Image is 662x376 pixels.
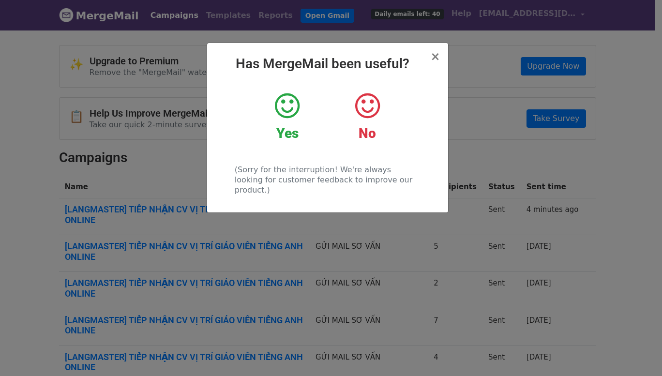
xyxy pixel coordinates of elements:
button: Close [430,51,440,62]
strong: Yes [276,125,299,141]
span: × [430,50,440,63]
h2: Has MergeMail been useful? [215,56,440,72]
a: No [334,91,400,142]
a: Yes [255,91,320,142]
strong: No [359,125,376,141]
p: (Sorry for the interruption! We're always looking for customer feedback to improve our product.) [235,165,420,195]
